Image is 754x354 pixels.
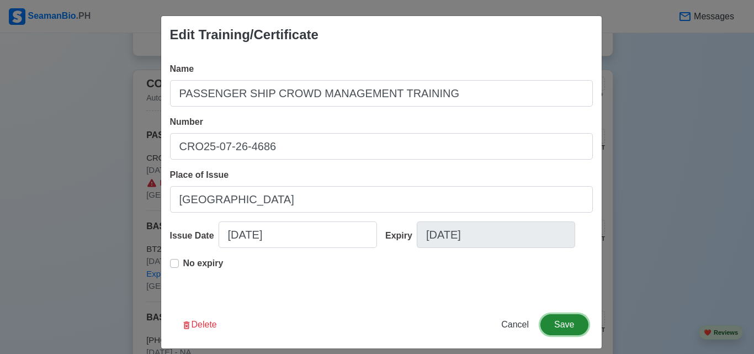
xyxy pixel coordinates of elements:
button: Cancel [494,314,536,335]
input: Ex: COP1234567890W or NA [170,133,593,160]
div: Edit Training/Certificate [170,25,318,45]
span: Place of Issue [170,170,229,179]
button: Delete [174,314,224,335]
div: Issue Date [170,229,219,242]
span: Number [170,117,203,126]
div: Expiry [385,229,417,242]
p: No expiry [183,257,224,270]
span: Cancel [501,320,529,329]
button: Save [540,314,588,335]
span: Name [170,64,194,73]
input: Ex: COP Medical First Aid (VI/4) [170,80,593,107]
input: Ex: Cebu City [170,186,593,213]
